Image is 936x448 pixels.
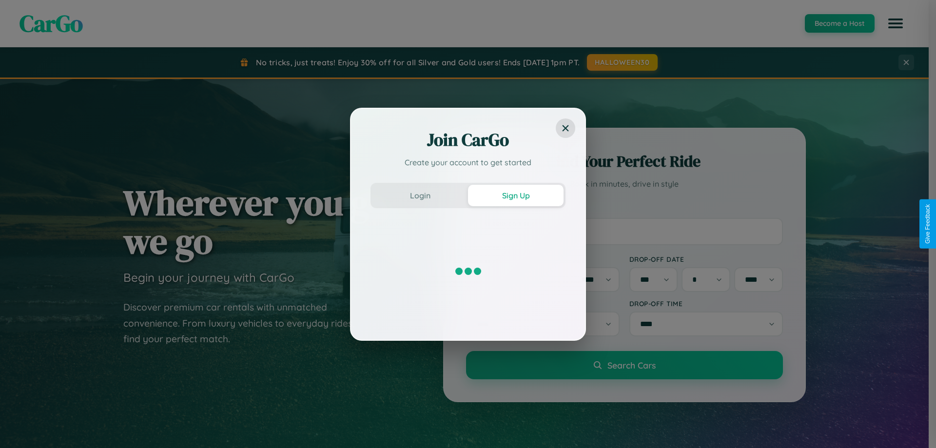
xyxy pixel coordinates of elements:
p: Create your account to get started [370,156,565,168]
button: Login [372,185,468,206]
button: Sign Up [468,185,564,206]
div: Give Feedback [924,204,931,244]
iframe: Intercom live chat [10,415,33,438]
h2: Join CarGo [370,128,565,152]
